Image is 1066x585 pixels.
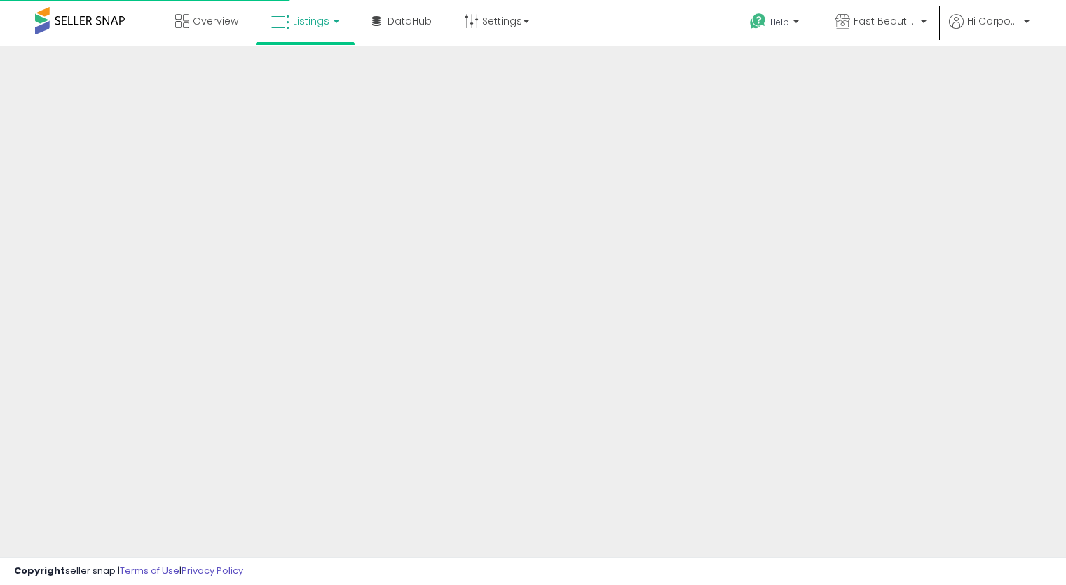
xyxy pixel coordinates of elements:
a: Hi Corporate [949,14,1030,46]
span: Help [770,16,789,28]
i: Get Help [749,13,767,30]
a: Help [739,2,813,46]
strong: Copyright [14,564,65,577]
span: Fast Beauty ([GEOGRAPHIC_DATA]) [854,14,917,28]
span: Listings [293,14,329,28]
span: Overview [193,14,238,28]
span: DataHub [388,14,432,28]
a: Privacy Policy [182,564,243,577]
span: Hi Corporate [967,14,1020,28]
div: seller snap | | [14,565,243,578]
a: Terms of Use [120,564,179,577]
